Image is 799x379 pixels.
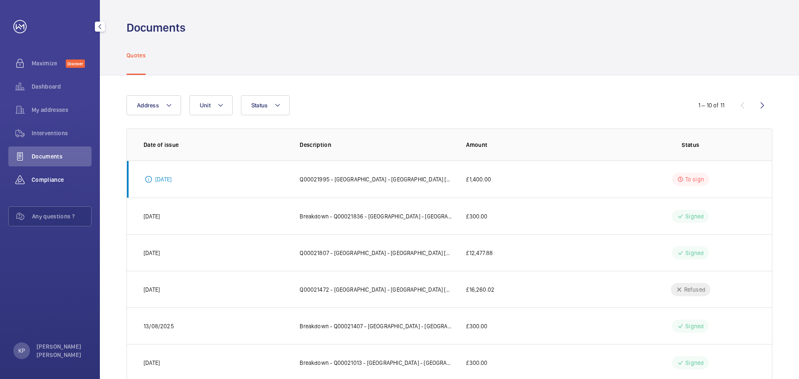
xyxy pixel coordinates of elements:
[466,285,494,294] p: £16,260.02
[300,249,453,257] p: Q00021807 - [GEOGRAPHIC_DATA] - [GEOGRAPHIC_DATA] [GEOGRAPHIC_DATA]- [GEOGRAPHIC_DATA] (Critical)...
[300,322,453,330] p: Breakdown - Q00021407 - [GEOGRAPHIC_DATA] - [GEOGRAPHIC_DATA] [GEOGRAPHIC_DATA]- [GEOGRAPHIC_DATA...
[685,359,704,367] p: Signed
[251,102,268,109] span: Status
[300,359,453,367] p: Breakdown - Q00021013 - [GEOGRAPHIC_DATA] - [GEOGRAPHIC_DATA] [GEOGRAPHIC_DATA]- [GEOGRAPHIC_DATA...
[32,82,92,91] span: Dashboard
[127,20,186,35] h1: Documents
[32,152,92,161] span: Documents
[37,342,87,359] p: [PERSON_NAME] [PERSON_NAME]
[684,285,705,294] p: Refused
[144,285,160,294] p: [DATE]
[66,59,85,68] span: Discover
[144,359,160,367] p: [DATE]
[466,212,487,220] p: £300.00
[466,249,493,257] p: £12,477.88
[189,95,233,115] button: Unit
[685,212,704,220] p: Signed
[32,129,92,137] span: Interventions
[144,212,160,220] p: [DATE]
[685,322,704,330] p: Signed
[466,322,487,330] p: £300.00
[144,141,286,149] p: Date of issue
[144,322,174,330] p: 13/08/2025
[32,106,92,114] span: My addresses
[685,249,704,257] p: Signed
[685,175,704,183] p: To sign
[200,102,211,109] span: Unit
[698,101,725,109] div: 1 – 10 of 11
[466,141,612,149] p: Amount
[300,175,453,183] p: Q00021995 - [GEOGRAPHIC_DATA] - [GEOGRAPHIC_DATA] [GEOGRAPHIC_DATA]- [GEOGRAPHIC_DATA] (Critical)
[32,59,66,67] span: Maximize
[300,212,453,220] p: Breakdown - Q00021836 - [GEOGRAPHIC_DATA] - [GEOGRAPHIC_DATA] [GEOGRAPHIC_DATA]- [GEOGRAPHIC_DATA...
[241,95,290,115] button: Status
[155,175,171,183] p: [DATE]
[137,102,159,109] span: Address
[32,176,92,184] span: Compliance
[127,51,146,59] p: Quotes
[300,285,453,294] p: Q00021472 - [GEOGRAPHIC_DATA] - [GEOGRAPHIC_DATA] [GEOGRAPHIC_DATA]- [GEOGRAPHIC_DATA] (Critical)...
[144,249,160,257] p: [DATE]
[18,347,25,355] p: KP
[127,95,181,115] button: Address
[32,212,91,220] span: Any questions ?
[626,141,755,149] p: Status
[466,359,487,367] p: £300.00
[300,141,453,149] p: Description
[466,175,491,183] p: £1,400.00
